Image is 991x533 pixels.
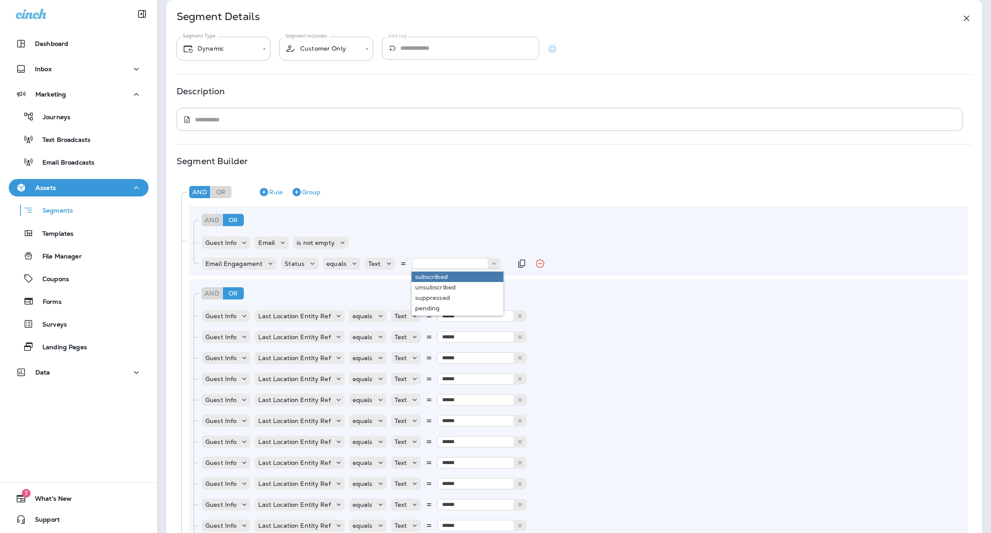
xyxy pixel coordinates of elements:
[258,313,330,320] p: Last Location Entity Ref
[205,260,263,267] p: Email Engagement
[177,158,248,165] p: Segment Builder
[34,136,90,144] p: Text Broadcasts
[415,305,500,312] div: pending
[34,321,67,329] p: Surveys
[9,86,149,103] button: Marketing
[353,438,373,445] p: equals
[34,230,73,238] p: Templates
[205,459,236,466] p: Guest Info
[395,480,407,487] p: Text
[205,313,236,320] p: Guest Info
[415,284,500,291] div: unsubscribed
[395,459,407,466] p: Text
[513,255,530,272] button: Duplicate Rule
[9,201,149,220] button: Segments
[9,107,149,126] button: Journeys
[258,459,330,466] p: Last Location Entity Ref
[395,522,407,529] p: Text
[258,334,330,340] p: Last Location Entity Ref
[353,501,373,508] p: equals
[395,354,407,361] p: Text
[9,315,149,333] button: Surveys
[255,185,286,199] button: Rule
[34,298,62,306] p: Forms
[34,344,87,352] p: Landing Pages
[205,480,236,487] p: Guest Info
[9,130,149,148] button: Text Broadcasts
[258,354,330,361] p: Last Location Entity Ref
[285,33,327,39] label: Segment Inclusion
[258,438,330,445] p: Last Location Entity Ref
[258,522,330,529] p: Last Location Entity Ref
[183,44,256,54] div: Dynamic
[35,184,56,191] p: Assets
[9,247,149,265] button: File Manager
[284,260,305,267] p: Status
[9,60,149,78] button: Inbox
[201,287,222,299] div: And
[258,417,330,424] p: Last Location Entity Ref
[211,186,232,198] div: Or
[34,253,82,261] p: File Manager
[189,186,210,198] div: And
[205,375,236,382] p: Guest Info
[415,273,500,280] div: subscribed
[353,522,373,529] p: equals
[395,375,407,382] p: Text
[353,459,373,466] p: equals
[368,260,381,267] p: Text
[258,239,275,246] p: Email
[223,214,244,226] div: Or
[205,239,236,246] p: Guest Info
[223,287,244,299] div: Or
[258,375,330,382] p: Last Location Entity Ref
[285,43,359,54] div: Customer Only
[205,501,236,508] p: Guest Info
[9,179,149,196] button: Assets
[34,207,73,216] p: Segments
[26,495,72,505] span: What's New
[415,294,500,301] div: suppressed
[205,334,236,340] p: Guest Info
[177,13,260,24] p: Segment Details
[9,269,149,288] button: Coupons
[9,490,149,507] button: 7What's New
[9,292,149,310] button: Forms
[353,313,373,320] p: equals
[34,159,94,167] p: Email Broadcasts
[297,239,335,246] p: is not empty
[35,369,50,376] p: Data
[205,522,236,529] p: Guest Info
[395,438,407,445] p: Text
[9,511,149,528] button: Support
[9,337,149,356] button: Landing Pages
[205,438,236,445] p: Guest Info
[531,255,549,272] button: Remove Rule
[353,417,373,424] p: equals
[35,91,66,98] p: Marketing
[35,65,52,72] p: Inbox
[258,501,330,508] p: Last Location Entity Ref
[22,489,31,498] span: 7
[353,396,373,403] p: equals
[258,480,330,487] p: Last Location Entity Ref
[9,153,149,171] button: Email Broadcasts
[130,5,154,23] button: Collapse Sidebar
[34,113,70,122] p: Journeys
[183,33,215,39] label: Segment Type
[353,375,373,382] p: equals
[9,364,149,381] button: Data
[9,224,149,242] button: Templates
[395,313,407,320] p: Text
[326,260,347,267] p: equals
[205,417,236,424] p: Guest Info
[395,501,407,508] p: Text
[258,396,330,403] p: Last Location Entity Ref
[388,33,407,39] label: Add tag
[288,185,324,199] button: Group
[395,417,407,424] p: Text
[353,354,373,361] p: equals
[205,354,236,361] p: Guest Info
[395,396,407,403] p: Text
[34,275,69,284] p: Coupons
